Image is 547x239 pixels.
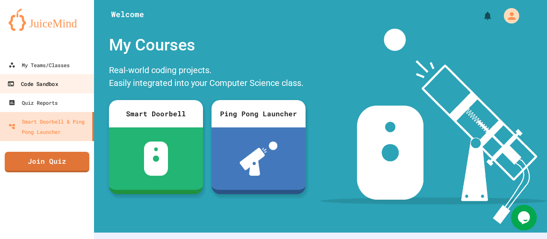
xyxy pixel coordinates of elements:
[105,62,310,94] div: Real-world coding projects. Easily integrated into your Computer Science class.
[240,142,278,176] img: ppl-with-ball.png
[511,205,538,230] iframe: chat widget
[144,142,168,176] img: sdb-white.svg
[212,100,306,127] div: Ping Pong Launcher
[9,116,89,137] div: Smart Doorbell & Ping Pong Launcher
[321,29,547,224] img: banner-image-my-projects.png
[105,29,310,62] div: My Courses
[9,97,58,108] div: Quiz Reports
[495,6,521,26] div: My Account
[5,152,89,172] a: Join Quiz
[467,9,495,23] div: My Notifications
[9,9,85,31] img: logo-orange.svg
[9,60,70,70] div: My Teams/Classes
[7,79,58,89] div: Code Sandbox
[109,100,203,127] div: Smart Doorbell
